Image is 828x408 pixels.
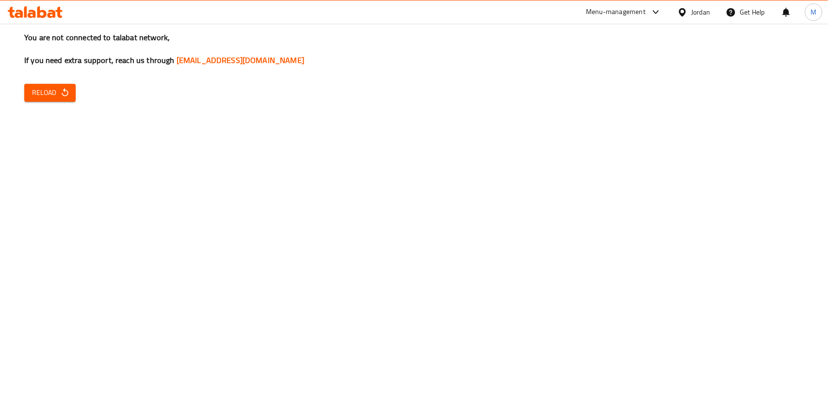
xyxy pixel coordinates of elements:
div: Jordan [691,7,710,17]
button: Reload [24,84,76,102]
span: M [811,7,816,17]
span: Reload [32,87,68,99]
a: [EMAIL_ADDRESS][DOMAIN_NAME] [177,53,304,67]
div: Menu-management [586,6,646,18]
h3: You are not connected to talabat network, If you need extra support, reach us through [24,32,804,66]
